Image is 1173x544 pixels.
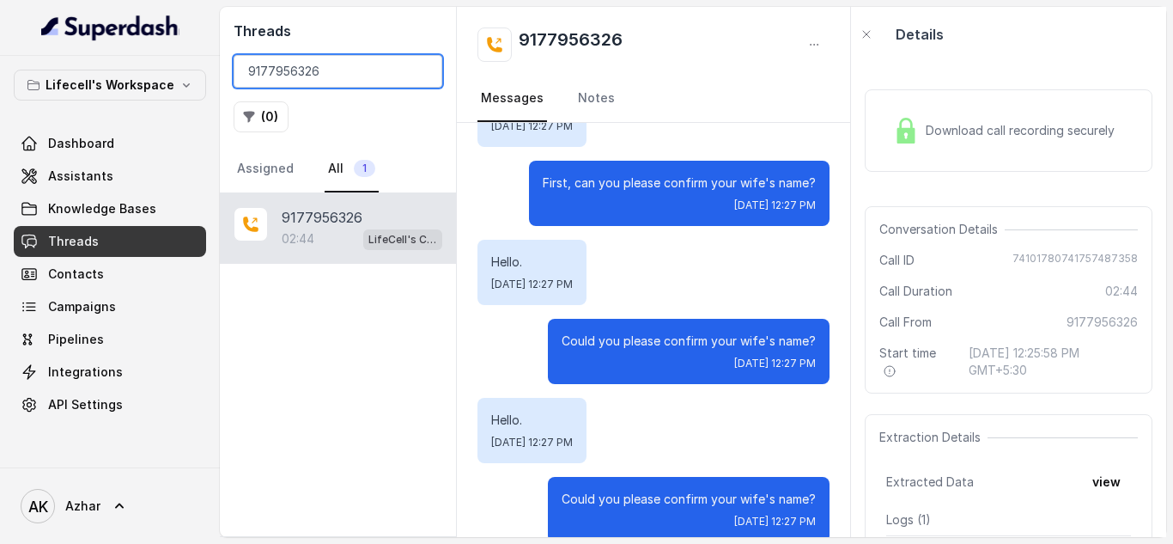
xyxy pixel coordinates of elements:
nav: Tabs [477,76,830,122]
p: 02:44 [282,230,314,248]
a: Contacts [14,259,206,290]
a: Knowledge Bases [14,193,206,224]
span: Extraction Details [879,429,988,446]
p: Hello. [491,254,573,271]
span: Azhar [65,498,100,515]
span: Contacts [48,266,104,283]
a: All1 [325,146,379,193]
a: Threads [14,226,206,257]
span: [DATE] 12:25:58 PM GMT+5:30 [969,345,1138,379]
span: Pipelines [48,331,104,348]
span: Integrations [48,364,123,381]
h2: Threads [234,21,442,41]
span: [DATE] 12:27 PM [734,515,816,529]
p: Could you please confirm your wife's name? [562,333,816,350]
span: Call Duration [879,283,952,300]
p: Logs ( 1 ) [886,511,1131,529]
span: Threads [48,233,99,250]
span: Call From [879,314,932,331]
span: Knowledge Bases [48,200,156,217]
a: Messages [477,76,547,122]
button: Lifecell's Workspace [14,70,206,101]
img: light.svg [41,14,179,41]
span: 74101780741757487358 [1012,252,1138,269]
a: Assistants [14,161,206,192]
span: 02:44 [1105,283,1138,300]
a: Pipelines [14,324,206,355]
p: Lifecell's Workspace [46,75,174,95]
span: [DATE] 12:27 PM [734,357,816,370]
a: Integrations [14,357,206,388]
button: (0) [234,101,289,132]
p: Details [896,24,944,45]
span: Dashboard [48,135,114,152]
h2: 9177956326 [519,28,623,62]
a: Azhar [14,482,206,530]
span: Conversation Details [879,221,1005,238]
span: Extracted Data [886,474,974,491]
nav: Tabs [234,146,442,193]
a: Campaigns [14,291,206,322]
span: Campaigns [48,298,116,315]
p: First, can you please confirm your wife's name? [543,174,816,192]
span: Start time [879,345,955,379]
img: Lock Icon [893,118,919,144]
span: API Settings [48,396,123,413]
span: Call ID [879,252,915,269]
p: Could you please confirm your wife's name? [562,491,816,508]
span: [DATE] 12:27 PM [491,278,573,291]
p: 9177956326 [282,207,362,228]
span: [DATE] 12:27 PM [491,119,573,133]
span: Download call recording securely [926,122,1121,139]
a: API Settings [14,389,206,420]
button: view [1082,467,1131,498]
span: [DATE] 12:27 PM [734,199,816,212]
p: Hello. [491,412,573,429]
span: [DATE] 12:27 PM [491,436,573,449]
span: 1 [354,160,375,177]
text: AK [28,498,48,516]
input: Search by Call ID or Phone Number [234,55,442,88]
a: Notes [574,76,618,122]
a: Dashboard [14,128,206,159]
p: LifeCell's Call Assistant [368,231,437,248]
span: Assistants [48,168,113,185]
span: 9177956326 [1067,314,1138,331]
a: Assigned [234,146,297,193]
